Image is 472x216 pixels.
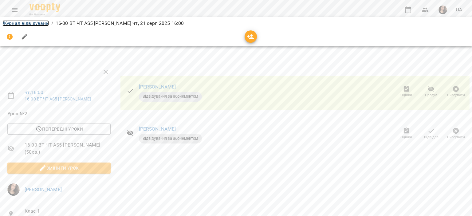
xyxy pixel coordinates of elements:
a: [PERSON_NAME] [139,84,176,90]
span: Змінити урок [12,164,106,172]
a: чт , 16:00 [25,89,43,95]
button: Скасувати [443,125,468,142]
span: Урок №2 [7,110,111,117]
span: Скасувати [447,135,465,140]
p: 16-00 ВТ ЧТ AS5 [PERSON_NAME] чт, 21 серп 2025 16:00 [56,20,184,27]
span: For Business [29,13,60,17]
a: [PERSON_NAME] [139,126,176,132]
span: Клас 1 [25,207,111,215]
img: af1f68b2e62f557a8ede8df23d2b6d50.jpg [439,6,447,14]
span: Скасувати [447,92,465,98]
button: Прогул [419,83,444,100]
button: Попередні уроки [7,124,111,135]
button: Скасувати [443,83,468,100]
img: Voopty Logo [29,3,60,12]
span: Відвідав [424,135,439,140]
button: Оцінки [394,125,419,142]
nav: breadcrumb [2,20,470,27]
span: Оцінки [400,135,412,140]
span: Відвідування за абонементом [139,94,202,99]
span: Прогул [425,92,437,98]
img: af1f68b2e62f557a8ede8df23d2b6d50.jpg [7,183,20,196]
button: Оцінки [394,83,419,100]
button: Змінити урок [7,163,111,174]
a: Журнал відвідувань [2,20,49,26]
button: Відвідав [419,125,444,142]
li: / [51,20,53,27]
span: Попередні уроки [12,125,106,133]
a: 16-00 ВТ ЧТ AS5 [PERSON_NAME] [25,96,91,101]
span: 16-00 ВТ ЧТ AS5 [PERSON_NAME] ( 50 хв. ) [25,141,111,156]
button: UA [453,4,465,15]
span: Оцінки [400,92,412,98]
span: UA [456,6,462,13]
span: Відвідування за абонементом [139,136,202,141]
a: [PERSON_NAME] [25,187,62,192]
button: Menu [7,2,22,17]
